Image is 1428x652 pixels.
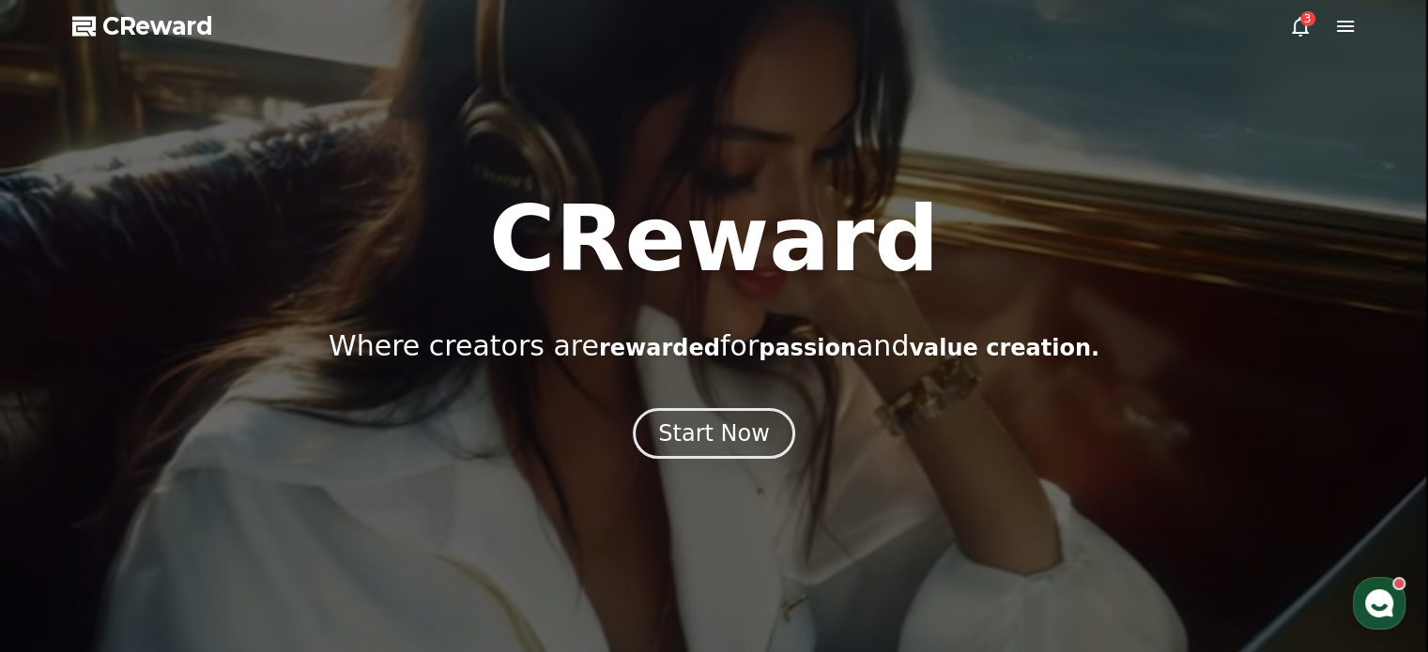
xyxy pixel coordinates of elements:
[489,194,939,284] h1: CReward
[599,335,720,361] span: rewarded
[329,329,1099,363] p: Where creators are for and
[633,427,795,445] a: Start Now
[102,11,213,41] span: CReward
[658,418,770,448] div: Start Now
[48,524,81,539] span: Home
[6,496,124,543] a: Home
[156,525,211,540] span: Messages
[242,496,361,543] a: Settings
[759,335,856,361] span: passion
[633,408,795,459] button: Start Now
[1289,15,1312,38] a: 3
[1300,11,1315,26] div: 3
[72,11,213,41] a: CReward
[278,524,324,539] span: Settings
[909,335,1099,361] span: value creation.
[124,496,242,543] a: Messages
